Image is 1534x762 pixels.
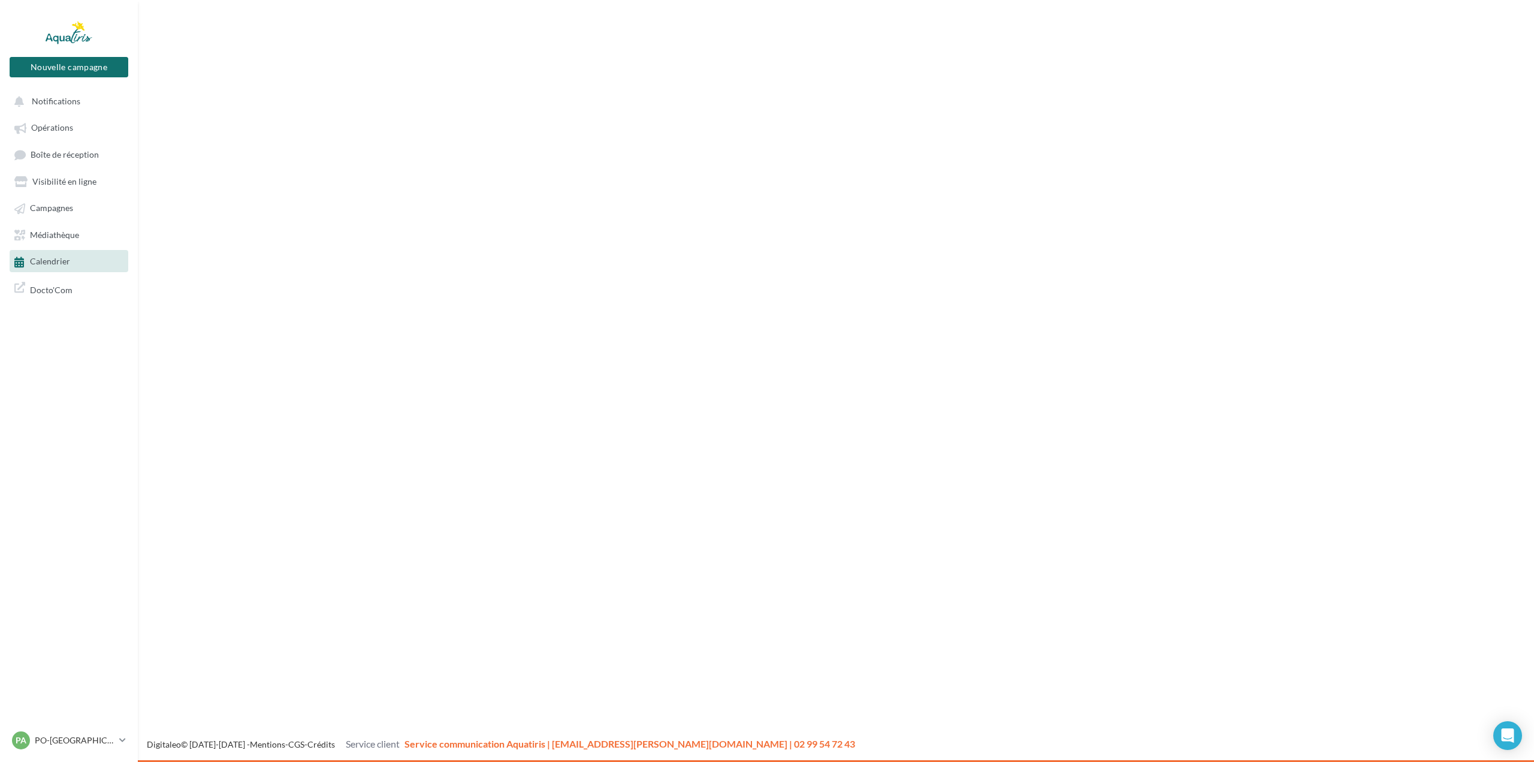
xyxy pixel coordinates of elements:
span: Opérations [31,123,73,133]
a: Campagnes [7,197,131,218]
button: Notifications [7,90,126,112]
a: Médiathèque [7,224,131,245]
span: Calendrier [30,257,70,267]
span: Docto'Com [30,282,73,296]
a: PA PO-[GEOGRAPHIC_DATA]-HERAULT [10,729,128,752]
a: Digitaleo [147,739,181,749]
a: Opérations [7,116,131,138]
span: © [DATE]-[DATE] - - - [147,739,855,749]
div: Open Intercom Messenger [1493,721,1522,750]
a: Mentions [250,739,285,749]
span: Service client [346,738,400,749]
span: Notifications [32,96,80,106]
span: Service communication Aquatiris | [EMAIL_ADDRESS][PERSON_NAME][DOMAIN_NAME] | 02 99 54 72 43 [404,738,855,749]
span: Médiathèque [30,230,79,240]
a: Calendrier [7,250,131,272]
span: Boîte de réception [31,149,99,159]
span: Campagnes [30,203,73,213]
a: Visibilité en ligne [7,170,131,192]
a: CGS [288,739,304,749]
a: Docto'Com [7,277,131,300]
span: Visibilité en ligne [32,176,96,186]
a: Boîte de réception [7,143,131,165]
p: PO-[GEOGRAPHIC_DATA]-HERAULT [35,734,114,746]
a: Crédits [307,739,335,749]
button: Nouvelle campagne [10,57,128,77]
span: PA [16,734,26,746]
